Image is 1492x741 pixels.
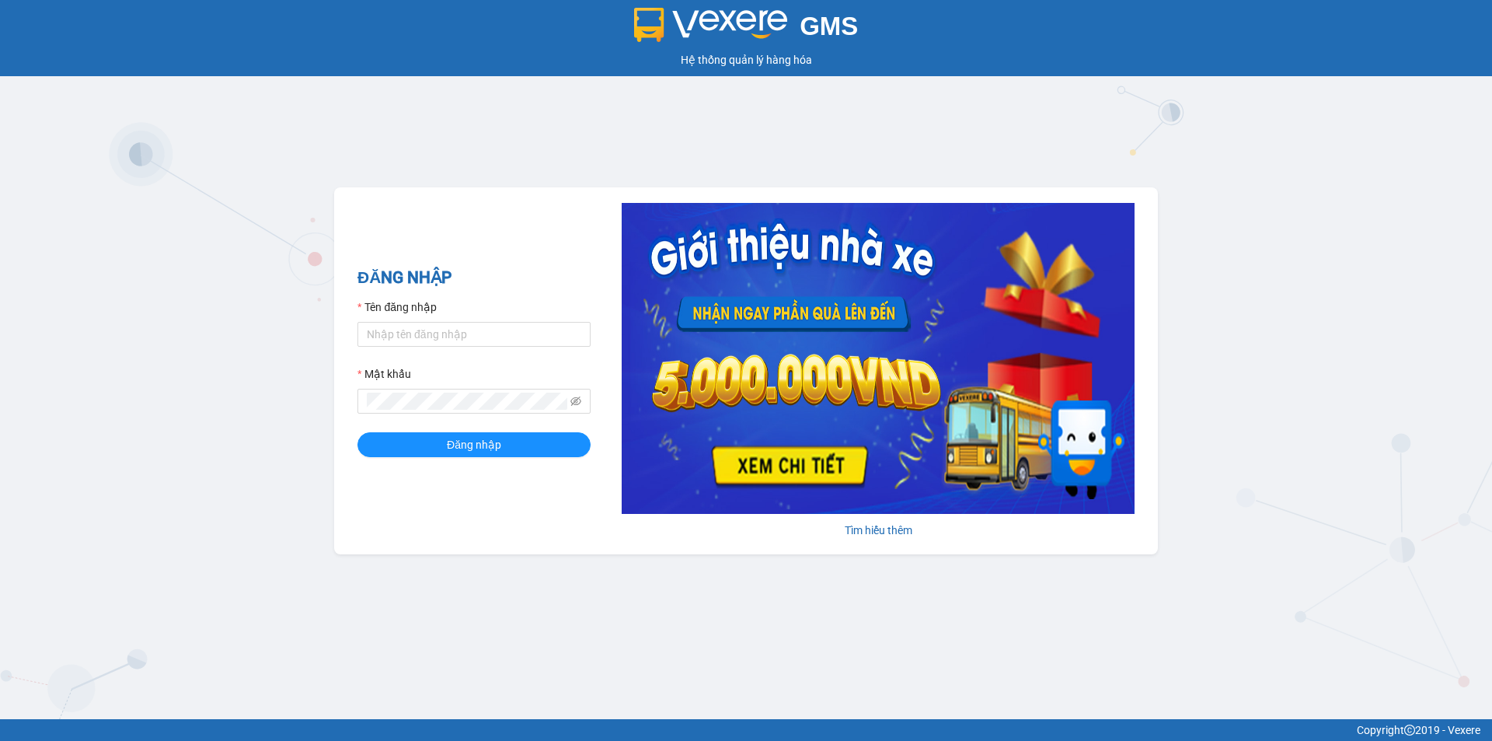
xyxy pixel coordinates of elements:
span: copyright [1404,725,1415,736]
input: Mật khẩu [367,393,567,410]
h2: ĐĂNG NHẬP [357,265,591,291]
input: Tên đăng nhập [357,322,591,347]
button: Đăng nhập [357,432,591,457]
img: logo 2 [634,8,788,42]
label: Tên đăng nhập [357,299,437,316]
div: Tìm hiểu thêm [622,522,1135,539]
span: eye-invisible [570,396,581,407]
span: Đăng nhập [447,436,501,453]
span: GMS [800,12,858,40]
img: banner-0 [622,203,1135,514]
a: GMS [634,23,859,36]
div: Hệ thống quản lý hàng hóa [4,51,1488,68]
div: Copyright 2019 - Vexere [12,722,1480,739]
label: Mật khẩu [357,365,411,383]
